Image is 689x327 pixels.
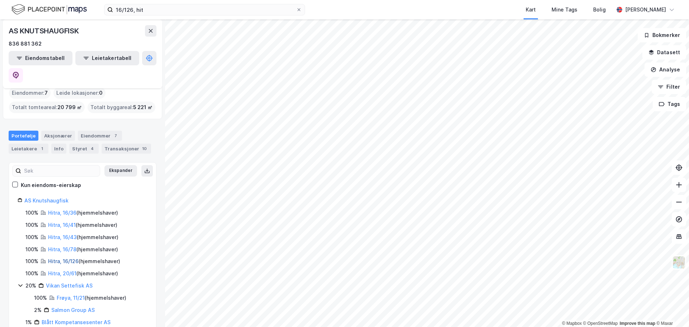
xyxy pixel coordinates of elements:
[642,45,686,60] button: Datasett
[38,145,46,152] div: 1
[69,144,99,154] div: Styret
[141,145,148,152] div: 10
[48,221,117,229] div: ( hjemmelshaver )
[653,97,686,111] button: Tags
[48,257,120,266] div: ( hjemmelshaver )
[625,5,666,14] div: [PERSON_NAME]
[133,103,153,112] span: 5 221 ㎡
[48,245,118,254] div: ( hjemmelshaver )
[112,132,119,139] div: 7
[34,306,42,314] div: 2%
[25,318,32,327] div: 1%
[552,5,577,14] div: Mine Tags
[57,295,85,301] a: Frøya, 11/21
[104,165,137,177] button: Ekspander
[593,5,606,14] div: Bolig
[9,51,72,65] button: Eiendomstabell
[653,293,689,327] div: Kontrollprogram for chat
[48,209,118,217] div: ( hjemmelshaver )
[9,87,51,99] div: Eiendommer :
[21,181,81,190] div: Kun eiendoms-eierskap
[48,233,118,242] div: ( hjemmelshaver )
[41,131,75,141] div: Aksjonærer
[46,282,93,289] a: Vikan Settefisk AS
[48,270,76,276] a: Hitra, 20/61
[11,3,87,16] img: logo.f888ab2527a4732fd821a326f86c7f29.svg
[78,131,122,141] div: Eiendommer
[620,321,655,326] a: Improve this map
[672,256,686,269] img: Z
[113,4,296,15] input: Søk på adresse, matrikkel, gårdeiere, leietakere eller personer
[9,39,42,48] div: 836 881 362
[34,294,47,302] div: 100%
[99,89,103,97] span: 0
[645,62,686,77] button: Analyse
[583,321,618,326] a: OpenStreetMap
[88,102,155,113] div: Totalt byggareal :
[53,87,106,99] div: Leide lokasjoner :
[652,80,686,94] button: Filter
[48,258,79,264] a: Hitra, 16/126
[75,51,139,65] button: Leietakertabell
[44,89,48,97] span: 7
[57,294,126,302] div: ( hjemmelshaver )
[25,281,36,290] div: 20%
[48,222,76,228] a: Hitra, 16/41
[562,321,582,326] a: Mapbox
[9,102,85,113] div: Totalt tomteareal :
[25,245,38,254] div: 100%
[102,144,151,154] div: Transaksjoner
[51,144,66,154] div: Info
[25,221,38,229] div: 100%
[25,233,38,242] div: 100%
[21,165,100,176] input: Søk
[48,269,118,278] div: ( hjemmelshaver )
[89,145,96,152] div: 4
[25,209,38,217] div: 100%
[638,28,686,42] button: Bokmerker
[48,234,77,240] a: Hitra, 16/43
[526,5,536,14] div: Kart
[48,246,76,252] a: Hitra, 16/78
[9,25,80,37] div: AS KNUTSHAUGFISK
[24,197,69,204] a: AS Knutshaugfisk
[653,293,689,327] iframe: Chat Widget
[9,131,38,141] div: Portefølje
[42,319,111,325] a: Blått Kompetansesenter AS
[57,103,82,112] span: 20 799 ㎡
[25,269,38,278] div: 100%
[9,144,48,154] div: Leietakere
[51,307,95,313] a: Salmon Group AS
[48,210,76,216] a: Hitra, 16/36
[25,257,38,266] div: 100%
